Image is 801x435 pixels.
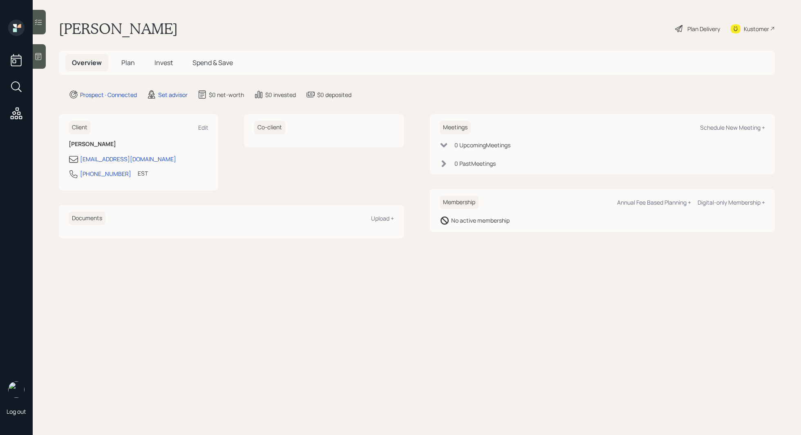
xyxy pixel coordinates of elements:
[744,25,769,33] div: Kustomer
[80,90,137,99] div: Prospect · Connected
[138,169,148,178] div: EST
[8,381,25,398] img: retirable_logo.png
[154,58,173,67] span: Invest
[72,58,102,67] span: Overview
[371,214,394,222] div: Upload +
[80,169,131,178] div: [PHONE_NUMBER]
[59,20,178,38] h1: [PERSON_NAME]
[158,90,188,99] div: Set advisor
[698,198,765,206] div: Digital-only Membership +
[317,90,351,99] div: $0 deposited
[80,155,176,163] div: [EMAIL_ADDRESS][DOMAIN_NAME]
[454,141,510,149] div: 0 Upcoming Meeting s
[7,408,26,415] div: Log out
[192,58,233,67] span: Spend & Save
[451,216,510,225] div: No active membership
[700,124,765,131] div: Schedule New Meeting +
[254,121,285,134] h6: Co-client
[440,196,479,209] h6: Membership
[440,121,471,134] h6: Meetings
[265,90,296,99] div: $0 invested
[687,25,720,33] div: Plan Delivery
[69,212,105,225] h6: Documents
[454,159,496,168] div: 0 Past Meeting s
[209,90,244,99] div: $0 net-worth
[69,121,91,134] h6: Client
[198,124,208,131] div: Edit
[121,58,135,67] span: Plan
[69,141,208,148] h6: [PERSON_NAME]
[617,198,691,206] div: Annual Fee Based Planning +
